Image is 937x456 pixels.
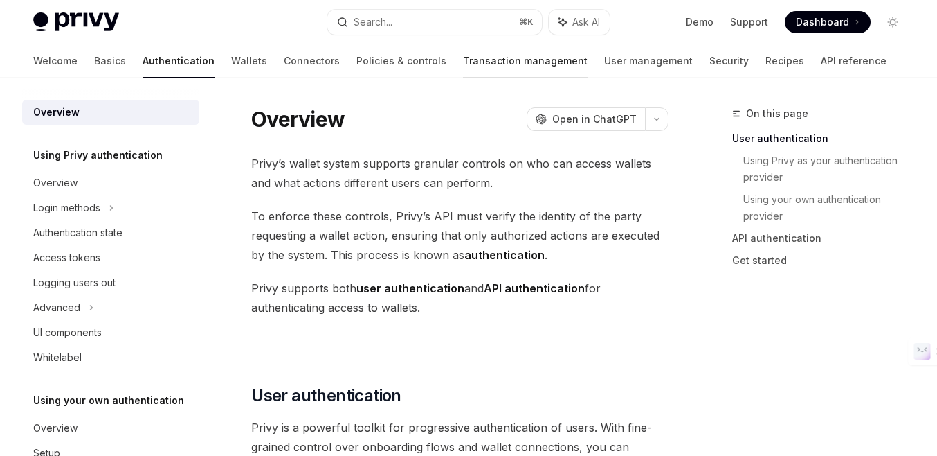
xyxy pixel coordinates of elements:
a: Dashboard [785,11,871,33]
div: Login methods [33,200,100,216]
strong: API authentication [484,281,585,295]
span: Privy supports both and for authenticating access to wallets. [251,279,668,317]
button: Ask AI [549,10,610,35]
button: Open in ChatGPT [527,107,645,131]
a: Authentication state [22,220,199,245]
div: Logging users out [33,274,116,291]
a: Get started [732,249,915,272]
a: UI components [22,320,199,345]
div: Search... [354,14,392,30]
a: Security [709,44,749,78]
a: Basics [94,44,126,78]
div: Overview [33,175,78,191]
span: To enforce these controls, Privy’s API must verify the identity of the party requesting a wallet ... [251,207,668,265]
a: Using your own authentication provider [743,188,915,227]
button: Search...⌘K [327,10,543,35]
h5: Using your own authentication [33,392,184,409]
div: Advanced [33,299,80,316]
div: Whitelabel [33,349,82,366]
a: Overview [22,416,199,441]
h1: Overview [251,107,345,132]
span: Ask AI [572,15,600,29]
a: Overview [22,170,199,195]
a: User management [604,44,693,78]
div: Overview [33,104,80,121]
a: Using Privy as your authentication provider [743,150,915,188]
a: Welcome [33,44,78,78]
a: Demo [686,15,713,29]
a: Access tokens [22,245,199,270]
div: Overview [33,420,78,437]
a: Support [730,15,768,29]
button: Toggle dark mode [882,11,904,33]
img: light logo [33,12,119,32]
strong: user authentication [356,281,464,295]
span: ⌘ K [519,17,534,28]
a: Policies & controls [356,44,446,78]
strong: authentication [464,248,545,262]
span: Privy’s wallet system supports granular controls on who can access wallets and what actions diffe... [251,154,668,193]
a: API authentication [732,227,915,249]
a: Whitelabel [22,345,199,370]
a: Recipes [765,44,804,78]
a: Authentication [143,44,215,78]
a: Wallets [231,44,267,78]
span: Open in ChatGPT [552,112,637,126]
a: Transaction management [463,44,588,78]
div: Authentication state [33,225,122,241]
a: Connectors [284,44,340,78]
div: Access tokens [33,249,100,266]
span: On this page [746,105,808,122]
span: User authentication [251,385,401,407]
a: Overview [22,100,199,125]
a: API reference [821,44,886,78]
h5: Using Privy authentication [33,147,163,164]
a: User authentication [732,128,915,150]
span: Dashboard [796,15,849,29]
div: UI components [33,324,102,341]
a: Logging users out [22,270,199,295]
